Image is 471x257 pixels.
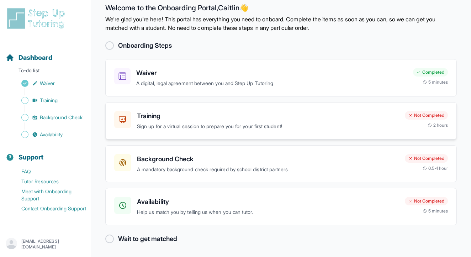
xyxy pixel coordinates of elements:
[137,208,399,216] p: Help us match you by telling us when you can tutor.
[6,130,91,140] a: Availability
[40,114,83,121] span: Background Check
[18,152,44,162] span: Support
[137,154,399,164] h3: Background Check
[405,154,448,163] div: Not Completed
[423,166,448,171] div: 0.5-1 hour
[40,131,63,138] span: Availability
[413,68,448,77] div: Completed
[423,208,448,214] div: 5 minutes
[405,197,448,205] div: Not Completed
[137,122,399,131] p: Sign up for a virtual session to prepare you for your first student!
[6,53,52,63] a: Dashboard
[6,204,91,214] a: Contact Onboarding Support
[3,67,88,77] p: To-do list
[105,145,457,183] a: Background CheckA mandatory background check required by school district partnersNot Completed0.5...
[3,41,88,65] button: Dashboard
[118,234,177,244] h2: Wait to get matched
[6,238,85,251] button: [EMAIL_ADDRESS][DOMAIN_NAME]
[6,95,91,105] a: Training
[405,111,448,120] div: Not Completed
[3,141,88,165] button: Support
[18,53,52,63] span: Dashboard
[136,68,407,78] h3: Waiver
[105,15,457,32] p: We're glad you're here! This portal has everything you need to onboard. Complete the items as soo...
[137,197,399,207] h3: Availability
[6,167,91,177] a: FAQ
[105,59,457,96] a: WaiverA digital, legal agreement between you and Step Up TutoringCompleted5 minutes
[118,41,172,51] h2: Onboarding Steps
[136,79,407,88] p: A digital, legal agreement between you and Step Up Tutoring
[137,166,399,174] p: A mandatory background check required by school district partners
[105,102,457,140] a: TrainingSign up for a virtual session to prepare you for your first student!Not Completed2 hours
[105,188,457,225] a: AvailabilityHelp us match you by telling us when you can tutor.Not Completed5 minutes
[6,78,91,88] a: Waiver
[6,112,91,122] a: Background Check
[6,7,69,30] img: logo
[40,97,58,104] span: Training
[428,122,448,128] div: 2 hours
[40,80,55,87] span: Waiver
[137,111,399,121] h3: Training
[105,4,457,15] h2: Welcome to the Onboarding Portal, Caitlin 👋
[423,79,448,85] div: 5 minutes
[6,187,91,204] a: Meet with Onboarding Support
[6,177,91,187] a: Tutor Resources
[21,238,85,250] p: [EMAIL_ADDRESS][DOMAIN_NAME]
